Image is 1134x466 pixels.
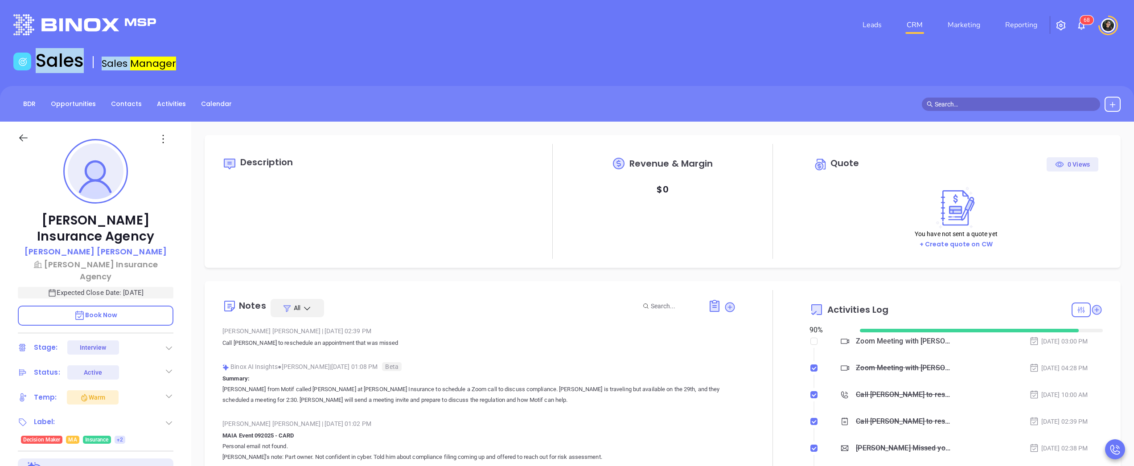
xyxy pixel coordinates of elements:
strong: MAIA Event 092025 - CARD [222,432,294,439]
span: Activities Log [827,305,888,314]
div: Zoom Meeting with [PERSON_NAME] [856,335,951,348]
a: Calendar [196,97,237,111]
span: Part owner. Not confident in cyber. Told him about compliance filing coming up and offered to rea... [285,454,602,460]
p: You have not sent a quote yet [915,229,998,239]
msreadoutspan: Sales [102,57,127,70]
div: [DATE] 02:39 PM [1029,417,1088,426]
div: Interview [80,340,107,355]
span: | [322,420,323,427]
p: Expected Close Date: [DATE] [18,287,173,298]
div: [DATE] 10:00 AM [1029,390,1088,400]
img: iconNotification [1076,20,1087,31]
div: [PERSON_NAME] [PERSON_NAME] [DATE] 02:39 PM [222,324,736,338]
span: All [294,303,300,312]
div: Zoom Meeting with [PERSON_NAME] [856,361,951,375]
input: Search… [935,99,1095,109]
div: Binox AI Insights [PERSON_NAME] | [DATE] 01:08 PM [222,360,736,373]
img: profile-user [68,143,123,199]
img: iconSetting [1056,20,1066,31]
img: Create on CWSell [932,187,980,229]
msreadoutspan: Manager [130,57,176,70]
span: search [927,101,933,107]
span: 6 [1084,17,1087,23]
p: Call [PERSON_NAME] to reschedule an appointment that was missed [222,338,736,348]
span: +2 [117,435,123,445]
span: ● [278,363,282,370]
input: Search... [651,301,698,311]
div: Label: [34,415,55,429]
a: Marketing [944,16,984,34]
span: Beta [382,362,401,371]
p: [PERSON_NAME] [PERSON_NAME] [25,245,167,258]
div: [PERSON_NAME] Missed you on our Zoom [856,441,951,455]
div: 90 % [809,325,850,335]
a: Activities [152,97,191,111]
div: Active [84,365,102,380]
a: Leads [859,16,885,34]
span: [PERSON_NAME]'s note: [222,454,283,460]
div: [PERSON_NAME] [PERSON_NAME] [DATE] 01:02 PM [222,417,736,430]
div: 0 Views [1055,157,1090,172]
sup: 68 [1080,16,1093,25]
img: svg%3e [222,364,229,371]
a: Opportunities [45,97,101,111]
img: Circle dollar [814,157,828,172]
msreadoutspan: Sales [36,48,84,73]
span: 8 [1087,17,1090,23]
span: Revenue & Margin [629,159,713,168]
a: CRM [903,16,926,34]
a: [PERSON_NAME] [PERSON_NAME] [25,245,167,258]
img: user [1101,18,1115,33]
p: [PERSON_NAME] Insurance Agency [18,213,173,245]
span: Insurance [85,435,109,445]
p: [PERSON_NAME] from Motif called [PERSON_NAME] at [PERSON_NAME] Insurance to schedule a Zoom call ... [222,384,736,405]
div: Stage: [34,341,58,354]
div: [DATE] 03:00 PM [1029,336,1088,346]
div: [DATE] 04:28 PM [1029,363,1088,373]
div: Temp: [34,391,57,404]
span: Book Now [74,311,118,319]
p: $ 0 [657,181,668,197]
button: + Create quote on CW [917,239,995,249]
div: [DATE] 02:38 PM [1029,443,1088,453]
b: Summary: [222,375,250,382]
div: Call [PERSON_NAME] to reschedule an appointment that was missed [856,415,951,428]
div: Notes [239,301,266,310]
span: Decision Maker [23,435,60,445]
a: [PERSON_NAME] Insurance Agency [18,258,173,282]
div: Call [PERSON_NAME] to reschedule - [PERSON_NAME] [856,388,951,401]
a: + Create quote on CW [920,240,993,249]
span: Quote [830,157,859,169]
span: | [322,327,323,335]
p: Personal email not found. [222,430,736,462]
img: logo [13,14,156,35]
span: Description [240,156,293,168]
a: BDR [18,97,41,111]
span: MA [68,435,77,445]
div: Warm [80,392,105,403]
div: Status: [34,366,60,379]
a: Reporting [1002,16,1041,34]
a: Contacts [106,97,147,111]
